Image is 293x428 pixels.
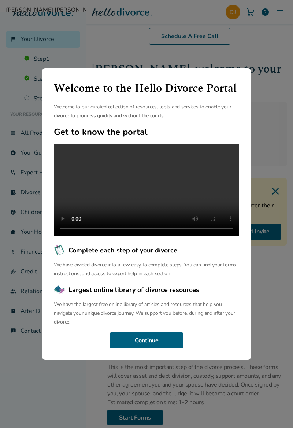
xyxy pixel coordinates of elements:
p: We have divided divorce into a few easy to complete steps. You can find your forms, instructions,... [54,261,239,278]
p: Welcome to our curated collection of resources, tools and services to enable your divorce to prog... [54,103,239,120]
p: We have the largest free online library of articles and resources that help you navigate your uni... [54,300,239,326]
img: Largest online library of divorce resources [54,284,66,296]
button: Continue [110,332,183,348]
h1: Welcome to the Hello Divorce Portal [54,80,239,97]
h2: Get to know the portal [54,126,239,138]
span: Complete each step of your divorce [68,246,177,255]
iframe: Chat Widget [256,393,293,428]
span: Largest online library of divorce resources [68,285,199,295]
img: Complete each step of your divorce [54,244,66,256]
